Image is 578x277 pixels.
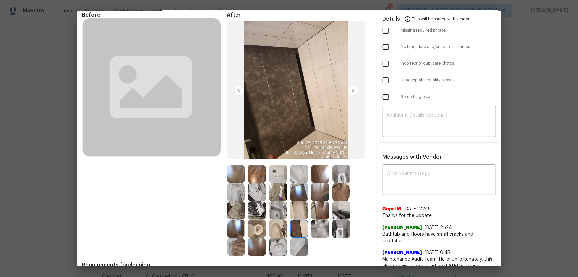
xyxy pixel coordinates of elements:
[383,249,422,256] span: [PERSON_NAME]
[425,225,452,230] span: [DATE] 21:24
[383,224,422,231] span: [PERSON_NAME]
[377,72,501,89] div: Unacceptable quality of work
[401,61,496,66] span: Incorrect or duplicate photos
[383,154,442,160] span: Messages with Vendor
[401,28,496,33] span: Missing required photos
[377,55,501,72] div: Incorrect or duplicate photos
[383,212,496,219] span: Thanks for the update.
[82,262,371,268] span: Requirements for cleaning
[348,85,358,96] img: right-chevron-button-url
[82,12,227,18] span: Before
[404,207,431,211] span: [DATE] 22:15
[383,11,400,27] span: Details
[383,206,401,212] span: Gopal M
[401,44,496,50] span: No time, date and/or address stamps
[401,77,496,83] span: Unacceptable quality of work
[412,11,470,27] span: This will be shared with vendor
[401,94,496,100] span: Something else
[383,231,496,244] span: Bathtub and floors have small cracks and scratches
[234,85,244,96] img: left-chevron-button-url
[377,39,501,55] div: No time, date and/or address stamps
[377,22,501,39] div: Missing required photos
[377,89,501,105] div: Something else
[227,12,371,18] span: After
[425,250,450,255] span: [DATE] 0:45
